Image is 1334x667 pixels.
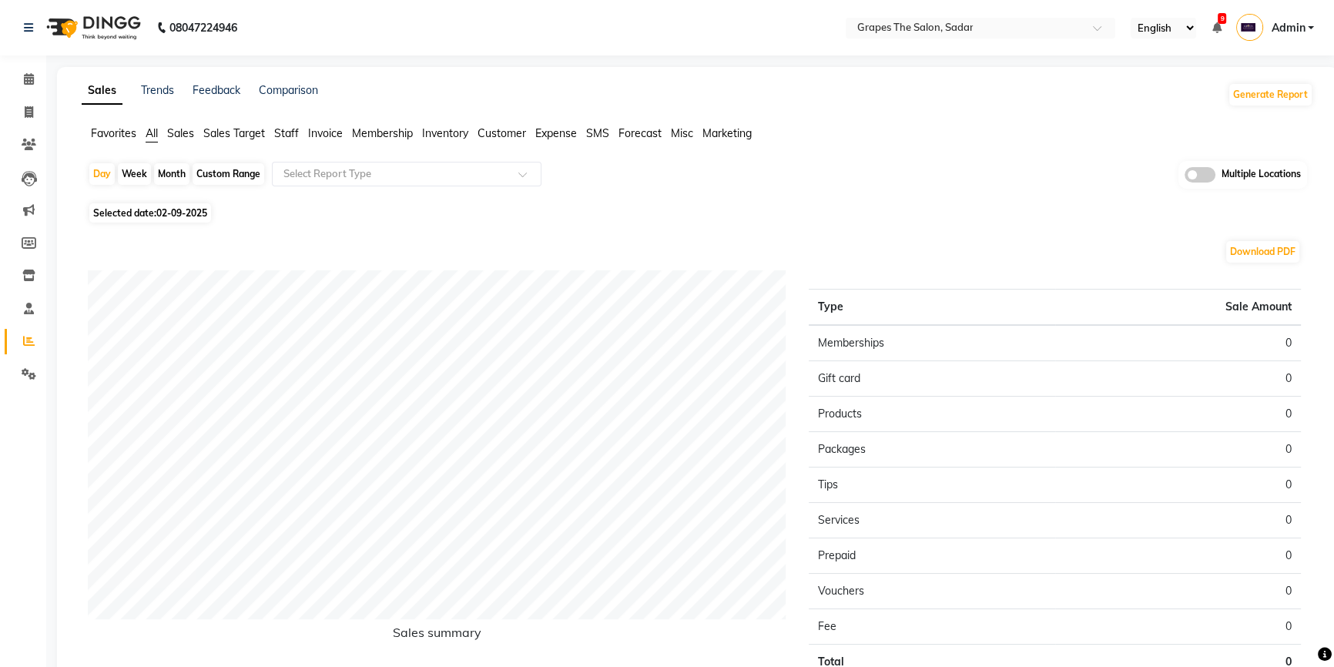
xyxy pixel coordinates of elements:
a: Feedback [193,83,240,97]
span: Marketing [702,126,752,140]
span: Expense [535,126,577,140]
span: Membership [352,126,413,140]
div: Day [89,163,115,185]
b: 08047224946 [169,6,237,49]
td: Vouchers [809,573,1054,608]
a: Sales [82,77,122,105]
td: Gift card [809,360,1054,396]
td: Memberships [809,325,1054,361]
td: 0 [1055,360,1301,396]
span: 02-09-2025 [156,207,207,219]
td: 0 [1055,538,1301,573]
td: 0 [1055,608,1301,644]
span: Staff [274,126,299,140]
span: Selected date: [89,203,211,223]
span: SMS [586,126,609,140]
td: Products [809,396,1054,431]
td: 0 [1055,573,1301,608]
td: Services [809,502,1054,538]
td: 0 [1055,502,1301,538]
span: All [146,126,158,140]
a: 9 [1212,21,1221,35]
span: Invoice [308,126,343,140]
div: Custom Range [193,163,264,185]
td: 0 [1055,325,1301,361]
span: Customer [478,126,526,140]
td: 0 [1055,396,1301,431]
span: Sales [167,126,194,140]
span: Misc [671,126,693,140]
span: Inventory [422,126,468,140]
td: Fee [809,608,1054,644]
div: Month [154,163,189,185]
h6: Sales summary [88,625,786,646]
span: Sales Target [203,126,265,140]
img: Admin [1236,14,1263,41]
img: logo [39,6,145,49]
button: Download PDF [1226,241,1299,263]
th: Sale Amount [1055,289,1301,325]
td: Tips [809,467,1054,502]
a: Trends [141,83,174,97]
span: Multiple Locations [1222,167,1301,183]
span: Forecast [618,126,662,140]
td: 0 [1055,467,1301,502]
td: 0 [1055,431,1301,467]
a: Comparison [259,83,318,97]
span: 9 [1218,13,1226,24]
th: Type [809,289,1054,325]
span: Favorites [91,126,136,140]
button: Generate Report [1229,84,1312,106]
span: Admin [1271,20,1305,36]
td: Packages [809,431,1054,467]
td: Prepaid [809,538,1054,573]
div: Week [118,163,151,185]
